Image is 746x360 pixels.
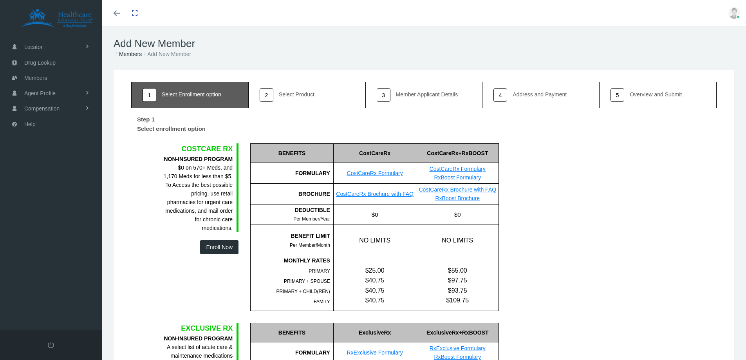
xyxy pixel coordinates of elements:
div: $25.00 [334,266,416,275]
div: NO LIMITS [333,224,416,256]
div: ExclusiveRx [333,323,416,342]
span: PRIMARY + CHILD(REN) [276,289,330,294]
div: ExclusiveRx+RxBOOST [416,323,499,342]
h1: Add New Member [114,38,734,50]
div: $0 on 570+ Meds, and 1,170 Meds for less than $5. To Access the best possible pricing, use retail... [164,155,233,232]
span: Members [24,71,47,85]
li: Add New Member [142,50,191,58]
div: 5 [611,88,624,102]
label: Step 1 [131,112,161,124]
div: Select Product [279,92,314,97]
a: RxBoost Brochure [435,195,480,201]
div: $55.00 [416,266,499,275]
div: BENEFIT LIMIT [251,232,330,240]
label: Select enrollment option [131,124,211,136]
a: Members [119,51,142,57]
span: Per Member/Month [290,242,330,248]
div: Member Applicant Details [396,92,458,97]
div: 4 [493,88,507,102]
div: 3 [377,88,390,102]
div: $40.75 [334,286,416,295]
img: user-placeholder.jpg [728,7,740,19]
a: RxExclusive Formulary [430,345,486,351]
div: CostCareRx+RxBOOST [416,143,499,163]
span: Per Member/Year [293,216,330,222]
div: BENEFITS [250,143,333,163]
span: PRIMARY + SPOUSE [284,279,330,284]
div: DEDUCTIBLE [251,206,330,214]
div: $97.75 [416,275,499,285]
b: NON-INSURED PROGRAM [164,335,233,342]
a: CostCareRx Brochure with FAQ [419,186,496,193]
button: Enroll Now [200,240,238,254]
div: $93.75 [416,286,499,295]
a: RxExclusive Formulary [347,349,403,356]
div: $109.75 [416,295,499,305]
div: 2 [260,88,273,102]
a: RxBoost Formulary [434,354,481,360]
div: COSTCARE RX [164,143,233,154]
div: MONTHLY RATES [251,256,330,265]
a: CostCareRx Formulary [347,170,403,176]
div: $40.75 [334,275,416,285]
span: Locator [24,40,43,54]
div: BROCHURE [250,184,333,204]
div: Address and Payment [513,92,567,97]
a: RxBoost Formulary [434,174,481,181]
div: BENEFITS [250,323,333,342]
div: CostCareRx [333,143,416,163]
b: NON-INSURED PROGRAM [164,156,233,162]
div: Select Enrollment option [162,92,221,97]
span: Agent Profile [24,86,56,101]
span: PRIMARY [309,268,330,274]
div: $40.75 [334,295,416,305]
div: $0 [333,204,416,224]
a: CostCareRx Formulary [430,166,486,172]
a: CostCareRx Brochure with FAQ [336,191,414,197]
div: Overview and Submit [630,92,682,97]
span: Compensation [24,101,60,116]
div: NO LIMITS [416,224,499,256]
div: FORMULARY [250,163,333,184]
span: Help [24,117,36,132]
div: 1 [143,88,156,102]
img: HEALTHCARE SOLUTIONS TEAM, LLC [10,9,104,28]
span: Drug Lookup [24,55,56,70]
div: $0 [416,204,499,224]
div: EXCLUSIVE RX [164,323,233,334]
span: FAMILY [314,299,330,304]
